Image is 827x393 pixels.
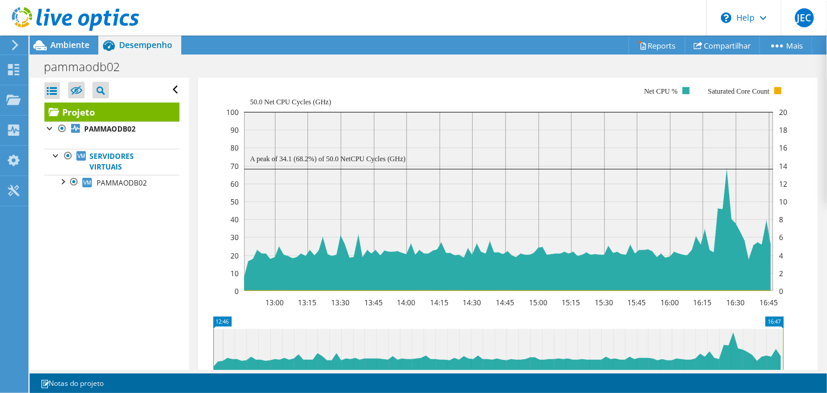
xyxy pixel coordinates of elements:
a: Mais [759,36,812,55]
text: 8 [779,215,783,225]
text: 18 [779,125,787,135]
text: 16:15 [694,298,712,308]
h1: pammaodb02 [39,60,138,74]
b: PAMMAODB02 [84,124,136,134]
text: 16 [779,143,787,153]
text: 15:45 [628,298,646,308]
text: 16:45 [760,298,778,308]
text: 13:15 [299,298,317,308]
text: 0 [779,286,783,296]
text: 60 [230,179,239,189]
text: 13:45 [365,298,383,308]
span: Desempenho [119,39,172,50]
text: 6 [779,232,783,242]
text: 16:30 [727,298,745,308]
text: 13:30 [332,298,350,308]
text: Saturated Core Count [708,87,770,95]
text: 10 [779,197,787,207]
text: 90 [230,125,239,135]
text: 10 [230,269,239,279]
text: 30 [230,232,239,242]
text: 14:00 [398,298,416,308]
a: Servidores virtuais [44,149,179,175]
text: 100 [226,107,239,117]
a: Compartilhar [685,36,760,55]
text: 20 [779,107,787,117]
text: 40 [230,215,239,225]
span: JEC [795,8,814,27]
a: PAMMAODB02 [44,122,179,137]
text: 14:30 [463,298,482,308]
text: 14:45 [496,298,515,308]
span: PAMMAODB02 [97,178,147,188]
a: Notas do projeto [32,376,112,391]
a: PAMMAODB02 [44,175,179,190]
text: 80 [230,143,239,153]
text: 70 [230,161,239,171]
text: A peak of 34.1 (68.2%) of 50.0 NetCPU Cycles (GHz) [250,155,406,163]
text: 12 [779,179,787,189]
text: Net CPU % [645,87,678,95]
a: Projeto [44,103,179,122]
text: 14 [779,161,787,171]
text: 15:00 [530,298,548,308]
span: Ambiente [50,39,89,50]
a: Reports [629,36,685,55]
text: 50 [230,197,239,207]
text: 50.0 Net CPU Cycles (GHz) [250,98,331,106]
text: 0 [235,286,239,296]
svg: \n [721,12,732,23]
text: 15:30 [595,298,614,308]
text: 2 [779,269,783,279]
text: 15:15 [562,298,581,308]
text: 14:15 [431,298,449,308]
text: 4 [779,251,783,261]
text: 13:00 [266,298,284,308]
text: 20 [230,251,239,261]
text: 16:00 [661,298,679,308]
